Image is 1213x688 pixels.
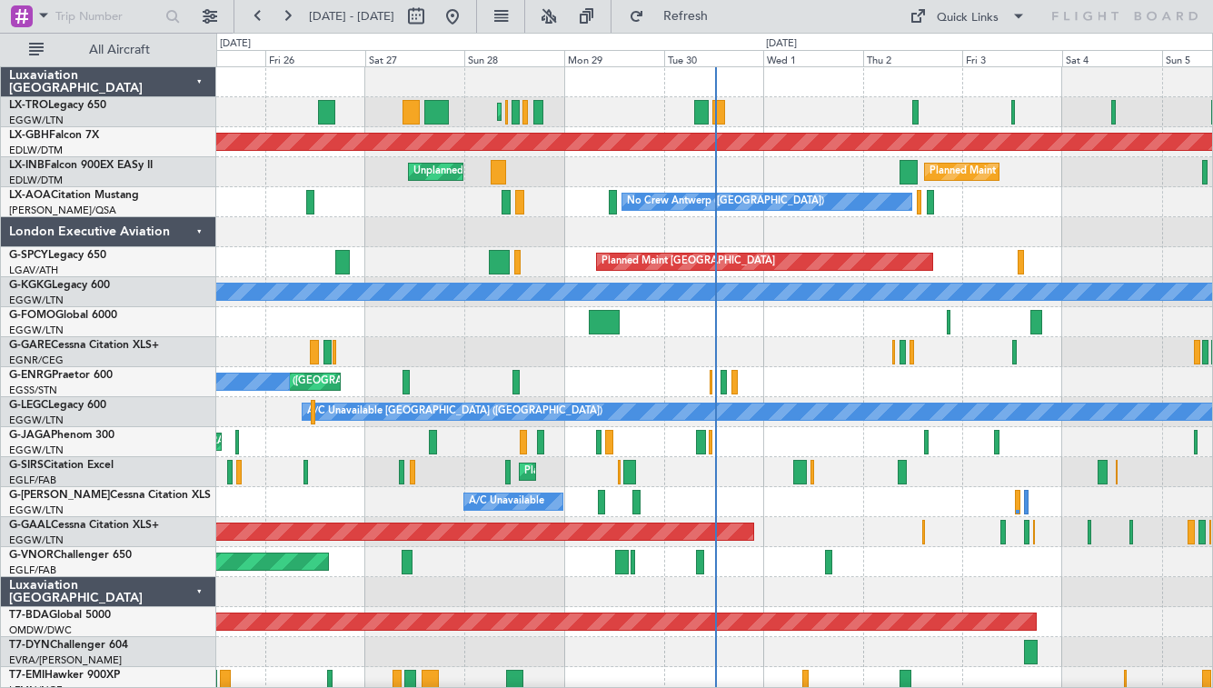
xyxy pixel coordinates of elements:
a: EGGW/LTN [9,324,64,337]
a: G-KGKGLegacy 600 [9,280,110,291]
span: LX-INB [9,160,45,171]
span: G-KGKG [9,280,52,291]
a: T7-DYNChallenger 604 [9,640,128,651]
span: G-ENRG [9,370,52,381]
div: Mon 29 [564,50,664,66]
a: EDLW/DTM [9,144,63,157]
a: EVRA/[PERSON_NAME] [9,653,122,667]
span: T7-BDA [9,610,49,621]
a: G-ENRGPraetor 600 [9,370,113,381]
span: All Aircraft [47,44,192,56]
div: [DATE] [766,36,797,52]
button: Quick Links [900,2,1035,31]
div: A/C Unavailable [GEOGRAPHIC_DATA] ([GEOGRAPHIC_DATA]) [307,398,602,425]
span: G-SIRS [9,460,44,471]
div: Planned Maint [GEOGRAPHIC_DATA] ([GEOGRAPHIC_DATA]) [524,458,810,485]
span: G-GAAL [9,520,51,531]
a: T7-EMIHawker 900XP [9,670,120,681]
a: G-LEGCLegacy 600 [9,400,106,411]
a: EGSS/STN [9,384,57,397]
span: G-VNOR [9,550,54,561]
a: G-[PERSON_NAME]Cessna Citation XLS [9,490,211,501]
a: EDLW/DTM [9,174,63,187]
button: Refresh [621,2,730,31]
span: LX-GBH [9,130,49,141]
span: [DATE] - [DATE] [309,8,394,25]
div: Planned Maint [GEOGRAPHIC_DATA] [930,158,1103,185]
a: LGAV/ATH [9,264,58,277]
a: [PERSON_NAME]/QSA [9,204,116,217]
a: EGGW/LTN [9,414,64,427]
a: G-SPCYLegacy 650 [9,250,106,261]
div: [DATE] [220,36,251,52]
div: Thu 2 [863,50,963,66]
a: LX-AOACitation Mustang [9,190,139,201]
a: EGGW/LTN [9,504,64,517]
div: A/C Unavailable [469,488,544,515]
a: G-SIRSCitation Excel [9,460,114,471]
span: LX-TRO [9,100,48,111]
span: T7-DYN [9,640,50,651]
div: Fri 3 [962,50,1062,66]
div: Planned Maint [GEOGRAPHIC_DATA] [602,248,775,275]
button: All Aircraft [20,35,197,65]
a: G-GARECessna Citation XLS+ [9,340,159,351]
span: G-SPCY [9,250,48,261]
div: Sat 27 [365,50,465,66]
a: EGLF/FAB [9,563,56,577]
a: LX-INBFalcon 900EX EASy II [9,160,153,171]
span: T7-EMI [9,670,45,681]
span: G-[PERSON_NAME] [9,490,110,501]
a: EGNR/CEG [9,354,64,367]
span: G-JAGA [9,430,51,441]
div: Wed 1 [763,50,863,66]
a: EGGW/LTN [9,444,64,457]
div: Sat 4 [1062,50,1162,66]
a: EGGW/LTN [9,294,64,307]
div: No Crew Antwerp ([GEOGRAPHIC_DATA]) [627,188,824,215]
a: G-VNORChallenger 650 [9,550,132,561]
a: G-GAALCessna Citation XLS+ [9,520,159,531]
a: EGGW/LTN [9,114,64,127]
a: T7-BDAGlobal 5000 [9,610,111,621]
div: Quick Links [937,9,999,27]
span: LX-AOA [9,190,51,201]
a: LX-GBHFalcon 7X [9,130,99,141]
span: Refresh [648,10,724,23]
a: OMDW/DWC [9,623,72,637]
a: EGGW/LTN [9,533,64,547]
div: Tue 30 [664,50,764,66]
a: G-FOMOGlobal 6000 [9,310,117,321]
div: Unplanned Maint Roma (Ciampino) [413,158,576,185]
a: LX-TROLegacy 650 [9,100,106,111]
span: G-GARE [9,340,51,351]
input: Trip Number [55,3,160,30]
div: Fri 26 [265,50,365,66]
a: G-JAGAPhenom 300 [9,430,114,441]
span: G-FOMO [9,310,55,321]
span: G-LEGC [9,400,48,411]
a: EGLF/FAB [9,474,56,487]
div: Sun 28 [464,50,564,66]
